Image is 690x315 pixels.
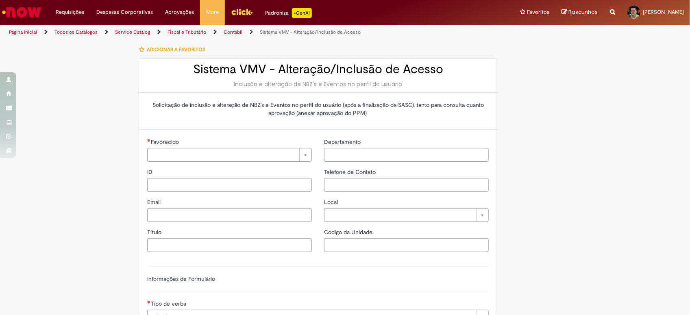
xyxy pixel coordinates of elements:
[147,168,154,176] span: ID
[54,29,98,35] a: Todos os Catálogos
[324,148,489,162] input: Departamento
[147,228,163,236] span: Título
[260,29,361,35] a: Sistema VMV - Alteração/Inclusão de Acesso
[568,8,598,16] span: Rascunhos
[324,228,374,236] span: Código da Unidade
[324,138,362,146] span: Departamento
[56,8,84,16] span: Requisições
[147,208,312,222] input: Email
[147,238,312,252] input: Título
[9,29,37,35] a: Página inicial
[147,80,489,88] div: Inclusão e alteração de NBZ's e Eventos no perfil do usuário
[96,8,153,16] span: Despesas Corporativas
[324,178,489,192] input: Telefone de Contato
[147,101,489,117] p: Solicitação de inclusão e alteração de NBZ's e Eventos no perfil do usuário (após a finalização d...
[527,8,549,16] span: Favoritos
[324,208,489,222] a: Limpar campo Local
[224,29,242,35] a: Contábil
[168,29,206,35] a: Fiscal e Tributário
[643,9,684,15] span: [PERSON_NAME]
[292,8,312,18] p: +GenAi
[147,46,205,53] span: Adicionar a Favoritos
[562,9,598,16] a: Rascunhos
[1,4,43,20] img: ServiceNow
[324,168,377,176] span: Telefone de Contato
[206,8,219,16] span: More
[147,275,215,282] label: Informações de Formulário
[115,29,150,35] a: Service Catalog
[265,8,312,18] div: Padroniza
[139,41,210,58] button: Adicionar a Favoritos
[147,148,312,162] a: Limpar campo Favorecido
[147,139,151,142] span: Necessários
[324,238,489,252] input: Código da Unidade
[6,25,454,40] ul: Trilhas de página
[324,198,340,206] span: Local
[147,300,151,304] span: Necessários
[231,6,253,18] img: click_logo_yellow_360x200.png
[151,300,188,307] span: Tipo de verba
[151,138,181,146] span: Necessários - Favorecido
[147,63,489,76] h2: Sistema VMV - Alteração/Inclusão de Acesso
[165,8,194,16] span: Aprovações
[147,198,162,206] span: Email
[147,178,312,192] input: ID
